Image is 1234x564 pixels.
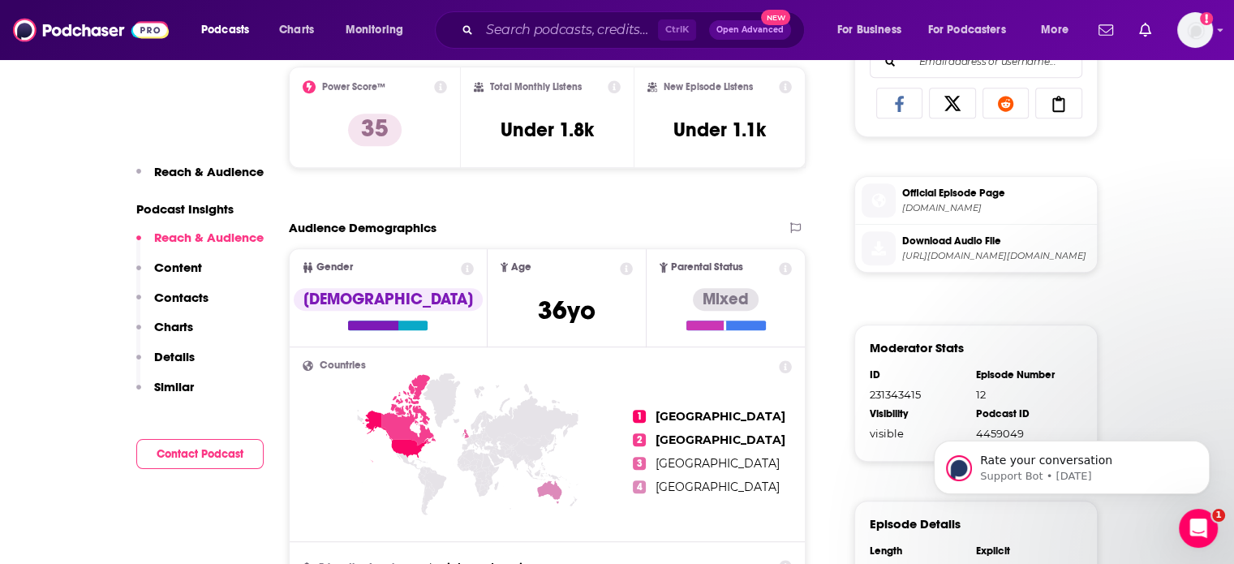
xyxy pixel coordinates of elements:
p: Reach & Audience [154,164,264,179]
p: Contacts [154,290,209,305]
span: podcasters.spotify.com [902,202,1090,214]
span: Monitoring [346,19,403,41]
h2: New Episode Listens [664,81,753,93]
button: Similar [136,379,194,409]
p: Similar [154,379,194,394]
p: Podcast Insights [136,201,264,217]
span: 4 [633,480,646,493]
button: open menu [826,17,922,43]
span: Age [511,262,531,273]
div: Episode Number [976,368,1072,381]
h3: Moderator Stats [870,340,964,355]
button: open menu [918,17,1030,43]
span: [GEOGRAPHIC_DATA] [656,480,780,494]
button: Contact Podcast [136,439,264,469]
div: visible [870,427,965,440]
a: Download Audio File[URL][DOMAIN_NAME][DOMAIN_NAME] [862,231,1090,265]
div: 12 [976,388,1072,401]
div: Explicit [976,545,1072,558]
button: Charts [136,319,193,349]
p: Reach & Audience [154,230,264,245]
h3: Episode Details [870,516,961,532]
input: Search podcasts, credits, & more... [479,17,658,43]
span: Logged in as N0elleB7 [1177,12,1213,48]
button: Contacts [136,290,209,320]
button: Open AdvancedNew [709,20,791,40]
svg: Add a profile image [1200,12,1213,25]
span: Charts [279,19,314,41]
h2: Total Monthly Listens [490,81,582,93]
span: [GEOGRAPHIC_DATA] [656,456,780,471]
div: Search followers [870,45,1082,78]
span: 1 [633,410,646,423]
a: Copy Link [1035,88,1082,118]
button: Show profile menu [1177,12,1213,48]
input: Email address or username... [884,46,1068,77]
span: 36 yo [538,295,596,326]
button: open menu [190,17,270,43]
span: Ctrl K [658,19,696,41]
span: [GEOGRAPHIC_DATA] [656,433,785,447]
div: [DEMOGRAPHIC_DATA] [294,288,483,311]
span: Download Audio File [902,234,1090,248]
button: Reach & Audience [136,230,264,260]
h2: Audience Demographics [289,220,436,235]
img: Podchaser - Follow, Share and Rate Podcasts [13,15,169,45]
a: Show notifications dropdown [1133,16,1158,44]
button: open menu [1030,17,1089,43]
iframe: Intercom notifications message [909,407,1234,520]
p: Content [154,260,202,275]
h3: Under 1.1k [673,118,766,142]
span: For Business [837,19,901,41]
div: Length [870,545,965,558]
span: Countries [320,360,366,371]
div: Search podcasts, credits, & more... [450,11,820,49]
a: Share on Reddit [982,88,1030,118]
div: ID [870,368,965,381]
button: Content [136,260,202,290]
h3: Under 1.8k [501,118,594,142]
button: open menu [334,17,424,43]
span: New [761,10,790,25]
span: 1 [1212,509,1225,522]
span: [GEOGRAPHIC_DATA] [656,409,785,424]
button: Reach & Audience [136,164,264,194]
p: Charts [154,319,193,334]
span: Open Advanced [716,26,784,34]
button: Details [136,349,195,379]
div: Visibility [870,407,965,420]
span: Parental Status [671,262,743,273]
span: Podcasts [201,19,249,41]
a: Official Episode Page[DOMAIN_NAME] [862,183,1090,217]
span: Official Episode Page [902,186,1090,200]
h2: Power Score™ [322,81,385,93]
span: 2 [633,433,646,446]
iframe: Intercom live chat [1179,509,1218,548]
a: Share on X/Twitter [929,88,976,118]
p: Details [154,349,195,364]
span: https://anchor.fm/s/66264fb0/podcast/play/94571426/https%3A%2F%2Fd3ctxlq1ktw2nl.cloudfront.net%2F... [902,250,1090,262]
p: 35 [348,114,402,146]
span: Gender [316,262,353,273]
a: Share on Facebook [876,88,923,118]
a: Show notifications dropdown [1092,16,1120,44]
span: 3 [633,457,646,470]
div: Mixed [693,288,759,311]
a: Charts [269,17,324,43]
div: 231343415 [870,388,965,401]
img: User Profile [1177,12,1213,48]
span: More [1041,19,1068,41]
span: For Podcasters [928,19,1006,41]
